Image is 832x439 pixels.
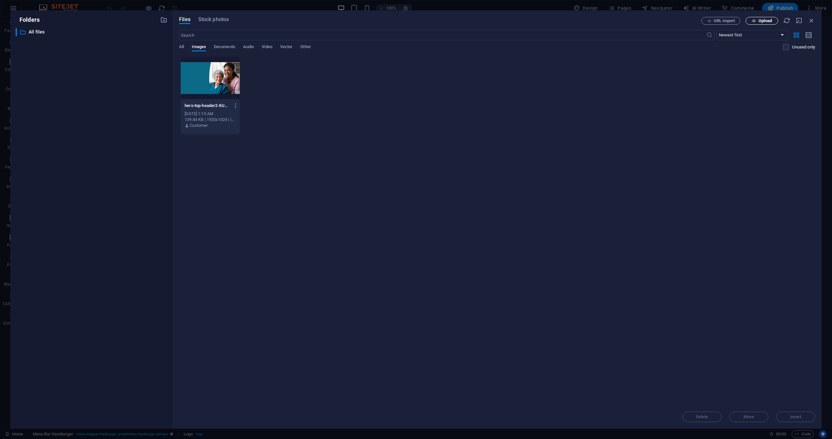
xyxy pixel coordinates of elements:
span: Vector [280,43,293,52]
div: ​ [16,28,17,36]
span: Stock photos [198,16,229,23]
p: Customer [189,123,208,128]
span: Files [179,16,190,23]
i: Minimize [796,17,803,24]
span: Upload [759,19,772,23]
p: hero-top-header2-KUNxTzPTxJ2BWLMvN80h1Q.jpg [185,103,230,109]
span: All [179,43,184,52]
p: All files [29,28,155,36]
span: Documents [214,43,235,52]
i: Reload [783,17,790,24]
span: Video [262,43,272,52]
span: Images [192,43,206,52]
i: Close [808,17,815,24]
button: Upload [746,17,778,25]
div: 139.84 KB | 1920x1024 | image/jpeg [185,117,236,123]
div: [DATE] 1:19 AM [185,111,236,117]
button: URL import [701,17,740,25]
input: Search [179,30,706,40]
p: Folders [16,16,40,24]
span: URL import [714,19,735,23]
p: Displays only files that are not in use on the website. Files added during this session can still... [792,44,815,50]
span: Other [300,43,311,52]
i: Create new folder [160,16,167,23]
span: Audio [243,43,254,52]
